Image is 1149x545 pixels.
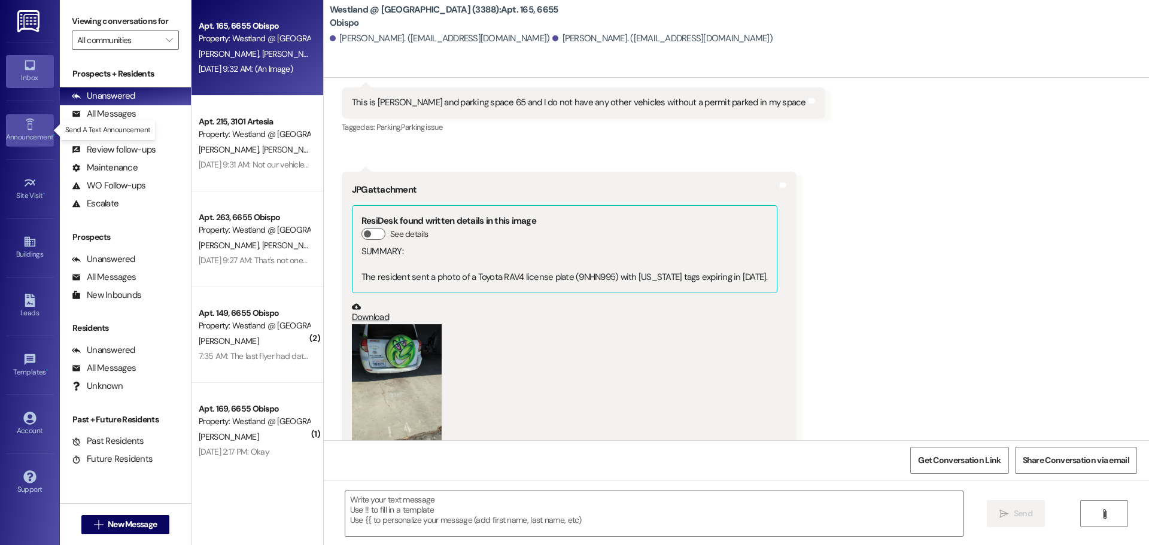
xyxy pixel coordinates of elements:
div: [DATE] 9:27 AM: That's not one of our vehicles [199,255,355,266]
span: Parking , [376,122,401,132]
a: Leads [6,290,54,322]
div: Maintenance [72,162,138,174]
div: WO Follow-ups [72,179,145,192]
span: Send [1014,507,1032,520]
button: Share Conversation via email [1015,447,1137,474]
span: [PERSON_NAME] [262,144,321,155]
div: This is [PERSON_NAME] and parking space 65 and I do not have any other vehicles without a permit ... [352,96,806,109]
span: [PERSON_NAME] [262,240,321,251]
div: All Messages [72,271,136,284]
div: SUMMARY: The resident sent a photo of a Toyota RAV4 license plate (9NHN995) with [US_STATE] tags ... [361,245,768,284]
span: Parking issue [401,122,443,132]
a: Download [352,302,777,323]
div: Unanswered [72,90,135,102]
button: Get Conversation Link [910,447,1008,474]
b: ResiDesk found written details in this image [361,215,536,227]
span: • [53,131,55,139]
span: [PERSON_NAME] [199,48,262,59]
span: Share Conversation via email [1023,454,1129,467]
span: • [43,190,45,198]
div: Apt. 263, 6655 Obispo [199,211,309,224]
div: Past Residents [72,435,144,447]
i:  [166,35,172,45]
span: New Message [108,518,157,531]
a: Templates • [6,349,54,382]
a: Support [6,467,54,499]
div: Unanswered [72,344,135,357]
input: All communities [77,31,160,50]
div: Property: Westland @ [GEOGRAPHIC_DATA] (3388) [199,415,309,428]
a: Inbox [6,55,54,87]
div: [DATE] 2:17 PM: Okay [199,446,269,457]
a: Buildings [6,232,54,264]
span: [PERSON_NAME] [199,431,259,442]
div: Property: Westland @ [GEOGRAPHIC_DATA] (3388) [199,32,309,45]
div: All Messages [72,362,136,375]
div: [PERSON_NAME]. ([EMAIL_ADDRESS][DOMAIN_NAME]) [552,32,773,45]
i:  [999,509,1008,519]
b: JPG attachment [352,184,417,196]
div: [DATE] 9:32 AM: (An Image) [199,63,293,74]
div: [PERSON_NAME]. ([EMAIL_ADDRESS][DOMAIN_NAME]) [330,32,550,45]
div: Residents [60,322,191,334]
div: Property: Westland @ [GEOGRAPHIC_DATA] (3388) [199,128,309,141]
div: Prospects [60,231,191,243]
div: All Messages [72,108,136,120]
span: • [46,366,48,375]
span: [PERSON_NAME] [262,48,321,59]
a: Site Visit • [6,173,54,205]
div: Apt. 149, 6655 Obispo [199,307,309,319]
button: Zoom image [352,324,442,444]
div: Past + Future Residents [60,413,191,426]
button: Send [987,500,1045,527]
label: Viewing conversations for [72,12,179,31]
div: Review follow-ups [72,144,156,156]
p: Send A Text Announcement [65,125,151,135]
span: [PERSON_NAME] [199,144,262,155]
div: Apt. 169, 6655 Obispo [199,403,309,415]
div: [DATE] 9:31 AM: Not our vehicle or parking space. [199,159,366,170]
b: Westland @ [GEOGRAPHIC_DATA] (3388): Apt. 165, 6655 Obispo [330,4,569,29]
div: Unanswered [72,253,135,266]
div: Tagged as: [342,118,825,136]
button: New Message [81,515,170,534]
div: Property: Westland @ [GEOGRAPHIC_DATA] (3388) [199,224,309,236]
div: Property: Westland @ [GEOGRAPHIC_DATA] (3388) [199,319,309,332]
a: Account [6,408,54,440]
div: Future Residents [72,453,153,465]
span: [PERSON_NAME] [199,240,262,251]
span: [PERSON_NAME] [199,336,259,346]
div: New Inbounds [72,289,141,302]
span: Get Conversation Link [918,454,1001,467]
div: Unknown [72,380,123,392]
div: Prospects + Residents [60,68,191,80]
i:  [94,520,103,529]
div: 7:35 AM: The last flyer had dates 17,18, 19. [199,351,339,361]
label: See details [390,228,428,240]
div: Apt. 165, 6655 Obispo [199,20,309,32]
img: ResiDesk Logo [17,10,42,32]
div: Apt. 215, 3101 Artesia [199,115,309,128]
div: Escalate [72,197,118,210]
i:  [1100,509,1109,519]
